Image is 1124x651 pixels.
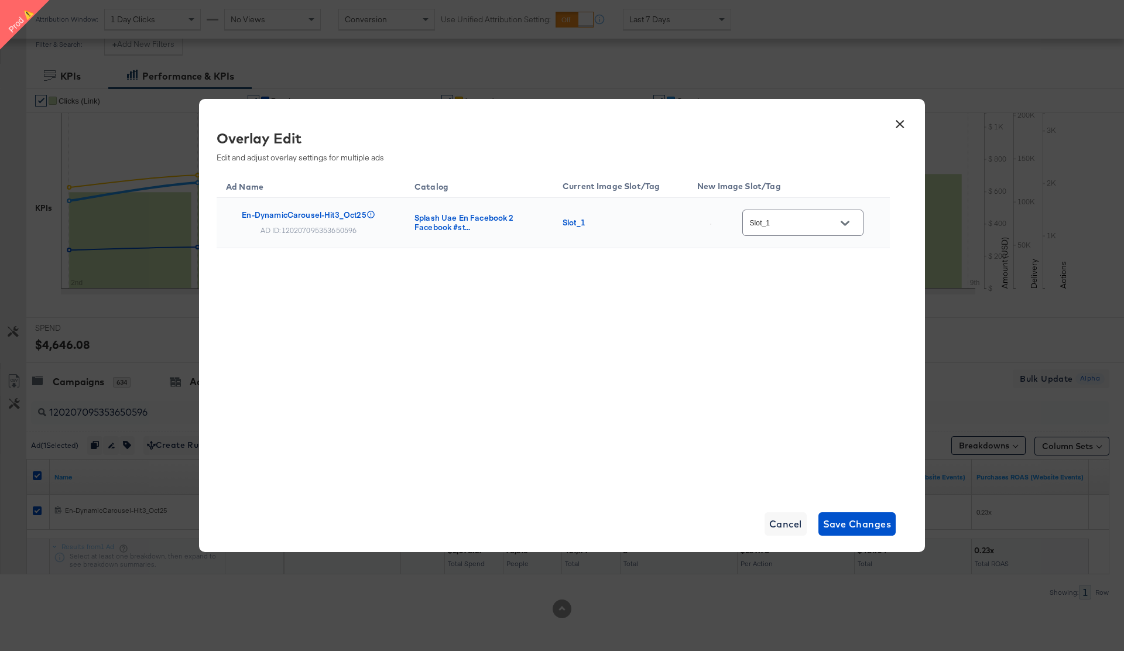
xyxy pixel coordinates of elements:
div: Splash Uae En Facebook 2 Facebook #st... [414,213,539,232]
div: En-DynamicCarousel-Hit3_Oct25 [242,210,366,221]
th: New Image Slot/Tag [688,172,890,198]
th: Current Image Slot/Tag [553,172,688,198]
button: Save Changes [818,512,896,536]
span: Catalog [414,181,464,192]
span: Save Changes [823,516,892,532]
div: Overlay Edit [217,128,881,148]
span: Cancel [769,516,802,532]
button: Cancel [765,512,807,536]
button: Open [836,214,854,232]
button: × [889,111,910,132]
div: Slot_1 [563,218,674,227]
div: AD ID: 120207095353650596 [261,225,357,235]
div: Edit and adjust overlay settings for multiple ads [217,128,881,163]
span: Ad Name [226,181,279,192]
